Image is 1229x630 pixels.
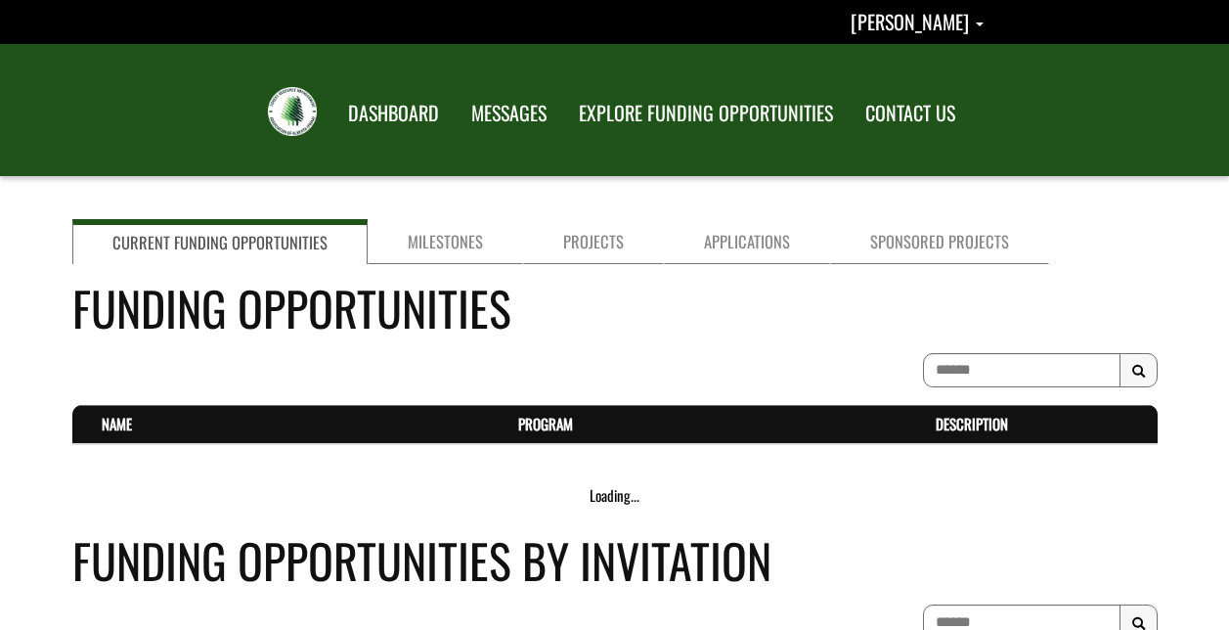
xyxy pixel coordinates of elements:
[936,413,1008,434] a: Description
[564,89,848,138] a: EXPLORE FUNDING OPPORTUNITIES
[333,89,454,138] a: DASHBOARD
[330,83,970,138] nav: Main Navigation
[72,525,1158,595] h4: Funding Opportunities By Invitation
[664,219,830,264] a: Applications
[518,413,573,434] a: Program
[457,89,561,138] a: MESSAGES
[72,219,368,264] a: Current Funding Opportunities
[523,219,664,264] a: Projects
[1119,353,1158,388] button: Search Results
[830,219,1049,264] a: Sponsored Projects
[851,7,969,36] span: [PERSON_NAME]
[268,87,317,136] img: FRIAA Submissions Portal
[368,219,523,264] a: Milestones
[72,485,1158,506] div: Loading...
[851,7,984,36] a: Kevin McKeown
[851,89,970,138] a: CONTACT US
[72,273,1158,342] h4: Funding Opportunities
[102,413,132,434] a: Name
[923,353,1120,387] input: To search on partial text, use the asterisk (*) wildcard character.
